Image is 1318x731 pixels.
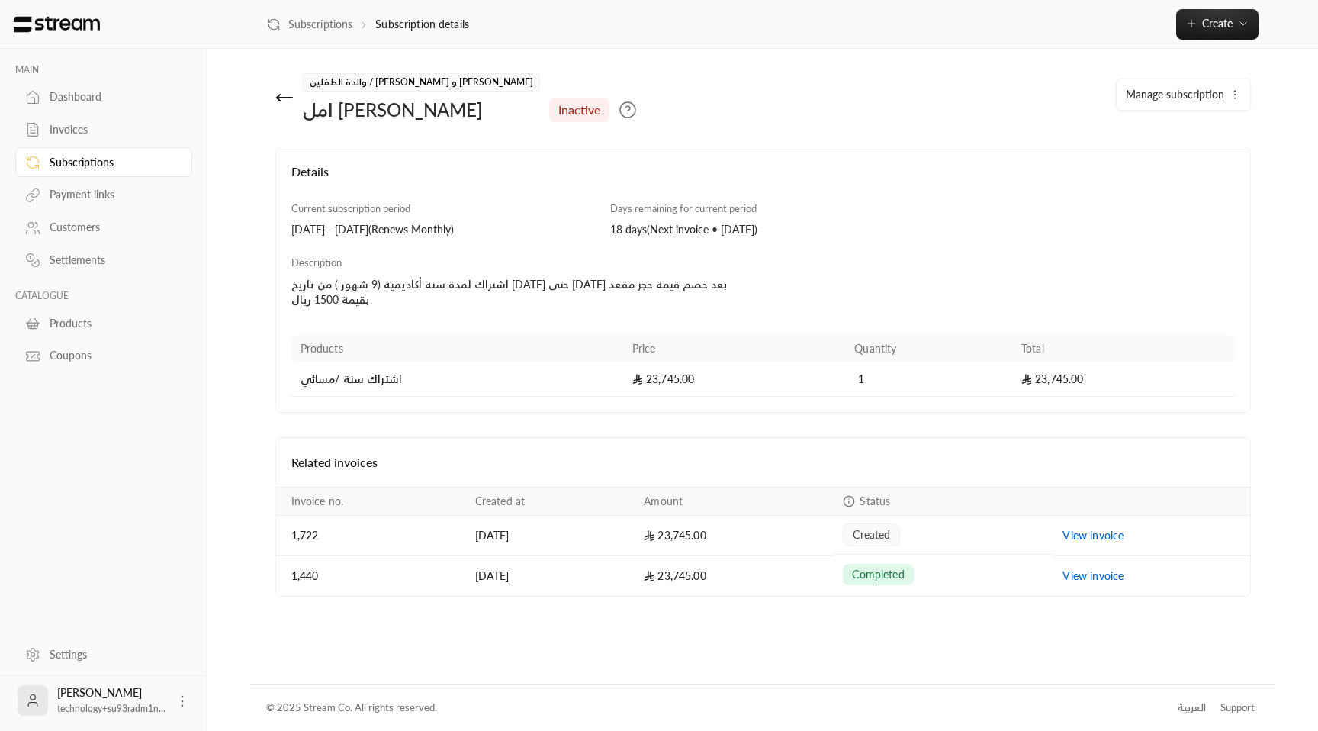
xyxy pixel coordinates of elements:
[50,220,173,235] div: Customers
[276,556,466,596] td: 1,440
[15,308,192,338] a: Products
[50,647,173,662] div: Settings
[267,17,469,32] nav: breadcrumb
[853,527,890,543] span: created
[291,202,410,214] span: Current subscription period
[635,516,834,556] td: 23,745.00
[466,488,635,516] th: Created at
[303,73,540,92] span: والدة الطفلين / [PERSON_NAME] و [PERSON_NAME]
[50,89,173,105] div: Dashboard
[1216,694,1260,722] a: Support
[610,202,757,214] span: Days remaining for current period
[1126,88,1224,101] span: Manage subscription
[291,163,1235,196] h4: Details
[291,256,342,269] span: Description
[1176,9,1259,40] button: Create
[291,222,596,237] div: [DATE] - [DATE] ( Renews Monthly )
[1012,335,1235,362] th: Total
[1062,569,1124,582] a: View invoice
[1062,529,1124,542] a: View invoice
[466,556,635,596] td: [DATE]
[291,335,1235,397] table: Products
[267,17,352,32] a: Subscriptions
[1117,79,1250,110] button: Manage subscription
[623,362,845,397] td: 23,745.00
[860,494,890,507] span: Status
[15,213,192,243] a: Customers
[15,341,192,371] a: Coupons
[57,685,166,716] div: [PERSON_NAME]
[1178,700,1206,716] div: العربية
[276,488,466,516] th: Invoice no.
[50,253,173,268] div: Settlements
[50,316,173,331] div: Products
[291,335,623,362] th: Products
[276,516,466,556] td: 1,722
[15,64,192,76] p: MAIN
[635,556,834,596] td: 23,745.00
[1012,362,1235,397] td: 23,745.00
[50,187,173,202] div: Payment links
[15,147,192,177] a: Subscriptions
[291,277,756,308] div: اشتراك لمدة سنة أكاديمية (9 شهور ) من تاريخ [DATE] حتى [DATE] بعد خصم قيمة حجز مقعد بقيمة 1500 ريال
[266,700,437,716] div: © 2025 Stream Co. All rights reserved.
[15,115,192,145] a: Invoices
[15,180,192,210] a: Payment links
[558,101,600,119] span: inactive
[50,122,173,137] div: Invoices
[375,17,469,32] p: Subscription details
[623,335,845,362] th: Price
[635,488,834,516] th: Amount
[57,703,166,714] span: technology+su93radm1n...
[15,82,192,112] a: Dashboard
[12,16,101,33] img: Logo
[845,335,1012,362] th: Quantity
[852,567,904,582] span: completed
[291,453,1235,472] h4: Related invoices
[15,290,192,302] p: CATALOGUE
[50,155,173,170] div: Subscriptions
[50,348,173,363] div: Coupons
[15,246,192,275] a: Settlements
[291,362,623,397] td: اشتراك سنة /مسائي
[15,639,192,669] a: Settings
[276,487,1250,596] table: Payments
[854,372,870,387] span: 1
[303,98,540,122] div: امل [PERSON_NAME]
[466,516,635,556] td: [DATE]
[610,222,915,237] div: 18 days ( Next invoice • [DATE] )
[1202,17,1233,30] span: Create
